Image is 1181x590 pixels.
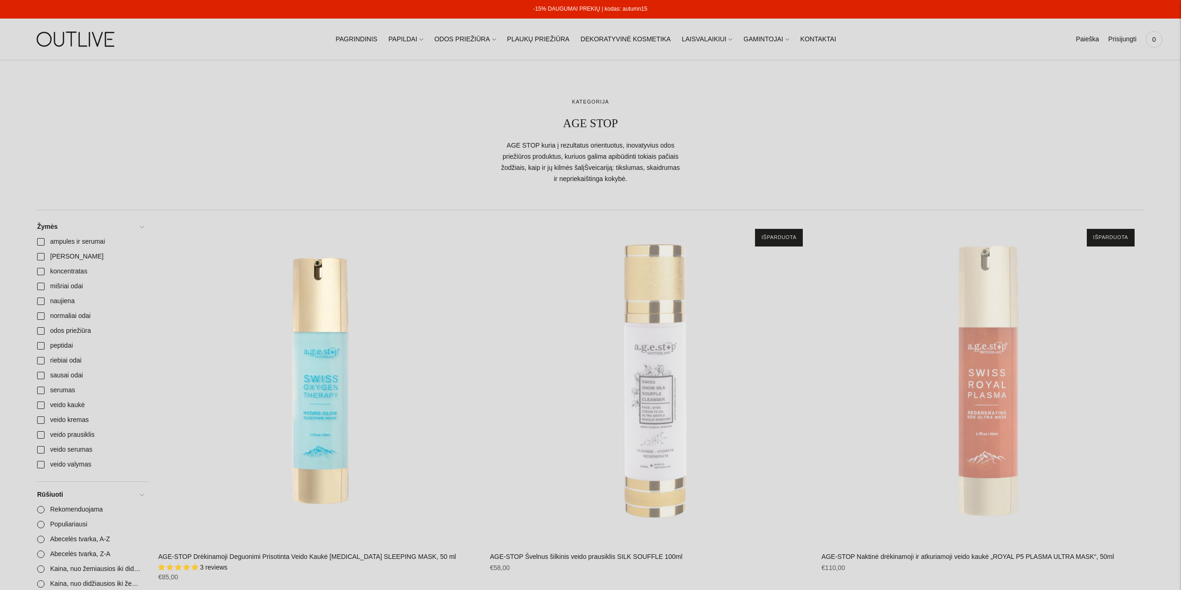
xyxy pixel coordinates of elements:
[821,553,1114,560] a: AGE-STOP Naktinė drėkinamoji ir atkuriamoji veido kaukė „ROYAL P5 PLASMA ULTRA MASK“, 50ml
[158,564,200,571] span: 5.00 stars
[32,487,149,502] a: Rūšiuoti
[821,564,845,571] span: €110,00
[743,29,789,50] a: GAMINTOJAI
[32,234,149,249] a: ampules ir serumai
[1148,33,1161,46] span: 0
[32,413,149,428] a: veido kremas
[682,29,732,50] a: LAISVALAIKIUI
[32,368,149,383] a: sausai odai
[32,383,149,398] a: serumas
[32,264,149,279] a: koncentratas
[336,29,377,50] a: PAGRINDINIS
[32,428,149,442] a: veido prausiklis
[821,220,1144,542] a: AGE-STOP Naktinė drėkinamoji ir atkuriamoji veido kaukė „ROYAL P5 PLASMA ULTRA MASK“, 50ml
[32,338,149,353] a: peptidai
[158,553,456,560] a: AGE-STOP Drėkinamoji Deguonimi Prisotinta Veido Kaukė [MEDICAL_DATA] SLEEPING MASK, 50 ml
[490,220,813,542] a: AGE-STOP Švelnus šilkinis veido prausiklis SILK SOUFFLE 100ml
[507,29,570,50] a: PLAUKŲ PRIEŽIŪRA
[388,29,423,50] a: PAPILDAI
[32,562,149,577] a: Kaina, nuo žemiausios iki didžiausios
[434,29,496,50] a: ODOS PRIEŽIŪRA
[32,294,149,309] a: naujiena
[32,309,149,324] a: normaliai odai
[32,324,149,338] a: odos priežiūra
[158,220,481,542] a: AGE-STOP Drėkinamoji Deguonimi Prisotinta Veido Kaukė OXYGEN THERAPY SLEEPING MASK, 50 ml
[32,457,149,472] a: veido valymas
[32,353,149,368] a: riebiai odai
[32,249,149,264] a: [PERSON_NAME]
[32,442,149,457] a: veido serumas
[19,23,135,55] img: OUTLIVE
[581,29,671,50] a: DEKORATYVINĖ KOSMETIKA
[32,398,149,413] a: veido kaukė
[490,564,510,571] span: €58,00
[1146,29,1162,50] a: 0
[490,553,683,560] a: AGE-STOP Švelnus šilkinis veido prausiklis SILK SOUFFLE 100ml
[32,547,149,562] a: Abecelės tvarka, Z-A
[32,517,149,532] a: Populiariausi
[533,6,647,12] a: -15% DAUGUMAI PREKIŲ | kodas: autumn15
[200,564,227,571] span: 3 reviews
[32,279,149,294] a: mišriai odai
[32,502,149,517] a: Rekomenduojama
[1108,29,1136,50] a: Prisijungti
[1076,29,1099,50] a: Paieška
[32,220,149,234] a: Žymės
[32,532,149,547] a: Abecelės tvarka, A-Z
[158,573,178,581] span: €85,00
[800,29,836,50] a: KONTAKTAI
